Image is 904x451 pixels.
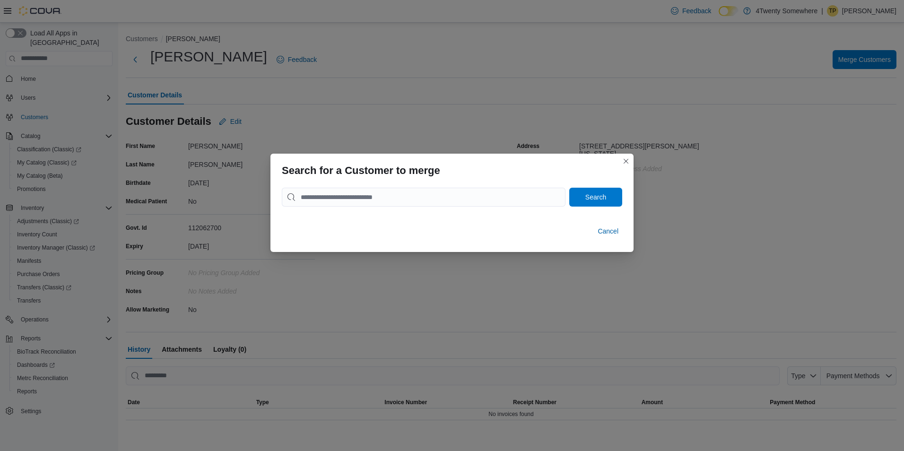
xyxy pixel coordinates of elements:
button: Search [569,188,622,207]
h3: Search for a Customer to merge [282,165,440,176]
button: Cancel [594,222,622,241]
button: Closes this modal window [620,156,632,167]
span: Cancel [598,226,618,236]
span: Search [585,192,606,202]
